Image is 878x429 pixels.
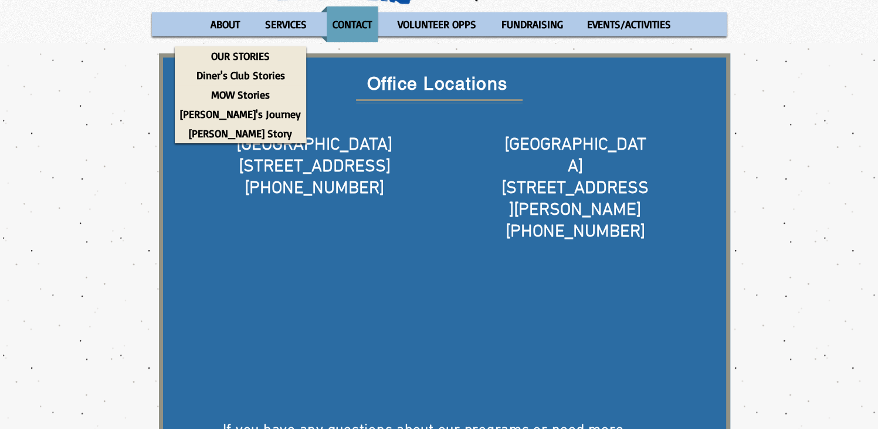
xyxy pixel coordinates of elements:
span: [STREET_ADDRESS] [239,156,391,178]
a: SERVICES [254,6,318,42]
p: CONTACT [327,6,377,42]
a: MOW Stories [175,85,306,104]
p: FUNDRAISING [496,6,568,42]
p: MOW Stories [206,85,275,104]
p: Diner's Club Stories [191,66,290,85]
p: [PERSON_NAME] Story [184,124,297,143]
a: EVENTS/ACTIVITIES [576,6,682,42]
iframe: Google Maps [209,265,421,401]
iframe: Google Maps [469,265,682,401]
p: EVENTS/ACTIVITIES [582,6,676,42]
span: [GEOGRAPHIC_DATA] [236,134,392,156]
p: VOLUNTEER OPPS [392,6,482,42]
span: [GEOGRAPHIC_DATA] [504,134,646,178]
a: [PERSON_NAME] Story [175,124,306,143]
p: ABOUT [205,6,245,42]
span: Office Locations [367,73,508,94]
a: ABOUT [199,6,251,42]
a: CONTACT [321,6,384,42]
a: VOLUNTEER OPPS [387,6,487,42]
p: OUR STORIES [206,46,275,66]
a: [PERSON_NAME]'s Journey [175,104,306,124]
a: OUR STORIES [175,46,306,66]
nav: Site [152,6,727,42]
a: FUNDRAISING [490,6,573,42]
p: SERVICES [260,6,312,42]
a: Diner's Club Stories [175,66,306,85]
span: [PHONE_NUMBER] [506,221,645,243]
span: [STREET_ADDRESS][PERSON_NAME] [501,178,649,221]
span: [PHONE_NUMBER] [245,178,384,200]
